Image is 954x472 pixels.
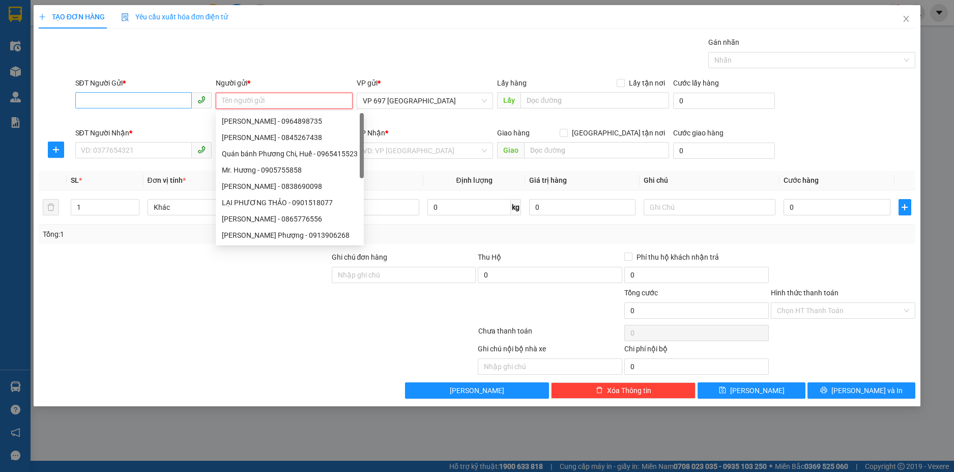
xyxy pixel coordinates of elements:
span: [PERSON_NAME] [450,385,504,396]
span: Giá trị hàng [529,176,567,184]
span: VP Nhận [357,129,385,137]
th: Ghi chú [640,171,779,190]
span: Thu Hộ [478,253,501,261]
button: delete [43,199,59,215]
div: VP gửi [357,77,494,89]
div: Hương Anh - 0845267438 [216,129,364,146]
div: [PERSON_NAME] Phượng - 0913906268 [222,230,358,241]
div: Kim Phượng - 0838690098 [216,178,364,195]
span: Giao [497,142,524,158]
div: Quán bánh Phương Chi, Huế - 0965415523 [222,148,358,159]
span: [PERSON_NAME] và In [831,385,903,396]
div: Mr. Hương - 0905755858 [216,162,364,178]
span: phone [197,146,206,154]
span: Xóa Thông tin [607,385,651,396]
button: plus [899,199,912,215]
div: SĐT Người Gửi [75,77,212,89]
div: [PERSON_NAME] - 0964898735 [222,116,358,127]
div: LẠI PHƯƠNG THẢO - 0901518077 [216,195,364,211]
div: Người gửi [216,77,353,89]
div: Tên không hợp lệ [216,110,353,122]
span: Đơn vị tính [148,176,186,184]
span: Yêu cầu xuất hóa đơn điện tử [121,13,228,21]
span: Lấy hàng [497,79,527,87]
button: printer[PERSON_NAME] và In [807,382,915,399]
img: icon [121,13,129,21]
label: Hình thức thanh toán [771,289,839,297]
label: Cước lấy hàng [673,79,719,87]
span: Định lượng [456,176,492,184]
div: LẠI PHƯƠNG THẢO - 0901518077 [222,197,358,208]
span: plus [39,13,46,20]
span: printer [820,386,827,395]
label: Cước giao hàng [673,129,724,137]
button: [PERSON_NAME] [405,382,550,399]
label: Ghi chú đơn hàng [332,253,388,261]
button: plus [48,142,64,158]
span: phone [197,96,206,104]
div: Nguyen Mai Phuong - 0964898735 [216,113,364,129]
span: close [902,15,910,23]
span: Khác [154,200,273,215]
div: Ghi chú nội bộ nhà xe [478,343,622,358]
label: Gán nhãn [708,38,739,46]
span: delete [596,386,603,395]
input: Cước giao hàng [673,143,774,159]
span: SL [71,176,79,184]
button: save[PERSON_NAME] [698,382,805,399]
div: Phương - 0865776556 [216,211,364,227]
input: Dọc đường [524,142,669,158]
div: [PERSON_NAME] - 0838690098 [222,181,358,192]
span: Lấy tận nơi [625,77,669,89]
input: Nhập ghi chú [478,358,622,375]
div: Chi phí nội bộ [624,343,769,358]
span: kg [511,199,521,215]
input: Ghi chú đơn hàng [332,267,476,283]
div: Mr. Hương - 0905755858 [222,164,358,176]
span: Cước hàng [784,176,819,184]
div: Quán bánh Phương Chi, Huế - 0965415523 [216,146,364,162]
button: deleteXóa Thông tin [551,382,696,399]
span: TẠO ĐƠN HÀNG [39,13,105,21]
div: SĐT Người Nhận [75,127,212,138]
input: Dọc đường [521,92,669,108]
span: Phí thu hộ khách nhận trả [632,252,723,263]
span: Tổng cước [624,289,658,297]
span: [GEOGRAPHIC_DATA] tận nơi [568,127,669,138]
div: Tổng: 1 [43,229,368,240]
span: Giao hàng [497,129,530,137]
input: Cước lấy hàng [673,93,774,109]
div: [PERSON_NAME] - 0865776556 [222,213,358,225]
span: [PERSON_NAME] [730,385,785,396]
span: save [719,386,726,395]
input: Ghi Chú [644,199,775,215]
span: plus [48,146,64,154]
div: [PERSON_NAME] - 0845267438 [222,132,358,143]
span: Lấy [497,92,521,108]
div: Phan Thúy Phượng - 0913906268 [216,227,364,243]
input: 0 [529,199,635,215]
span: VP 697 Điện Biên Phủ [363,93,487,108]
div: Chưa thanh toán [477,325,624,343]
span: plus [899,203,911,211]
button: Close [892,5,920,34]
